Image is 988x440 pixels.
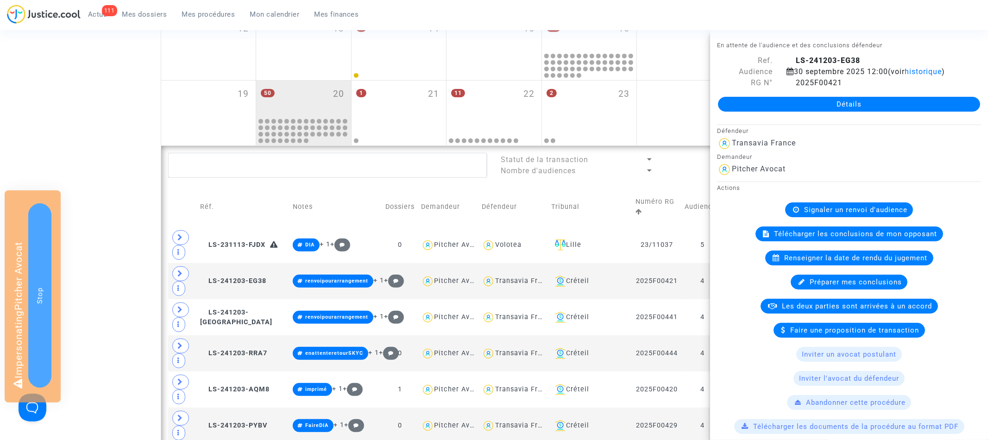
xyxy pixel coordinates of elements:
[632,187,681,227] td: Numéro RG
[434,313,485,321] div: Pitcher Avocat
[717,153,752,160] small: Demandeur
[774,230,938,238] span: Télécharger les conclusions de mon opposant
[632,335,681,371] td: 2025F00444
[382,335,418,371] td: 0
[434,421,485,429] div: Pitcher Avocat
[343,385,363,393] span: +
[434,277,485,285] div: Pitcher Avocat
[551,348,629,359] div: Créteil
[796,56,860,65] b: LS-241203-EG38
[681,299,724,335] td: 4
[551,276,629,287] div: Créteil
[200,277,266,285] span: LS-241203-EG38
[732,164,786,173] div: Pitcher Avocat
[19,394,46,421] iframe: Help Scout Beacon - Open
[482,239,495,252] img: icon-user.svg
[7,5,81,24] img: jc-logo.svg
[637,15,732,80] div: samedi mai 17
[632,227,681,263] td: 23/11037
[780,66,965,77] div: 30 septembre 2025 12:00
[379,349,399,357] span: +
[306,314,369,320] span: renvoipourarrangement
[785,254,928,262] span: Renseigner la date de rendu du jugement
[732,138,796,147] div: Transavia France
[238,88,249,101] span: 19
[681,371,724,408] td: 4
[421,419,434,433] img: icon-user.svg
[802,350,896,358] span: Inviter un avocat postulant
[717,127,749,134] small: Défendeur
[555,239,566,251] img: icon-faciliter-sm.svg
[632,263,681,299] td: 2025F00421
[36,287,44,303] span: Stop
[330,240,350,248] span: +
[681,187,724,227] td: Audiences
[501,155,589,164] span: Statut de la transaction
[344,421,364,429] span: +
[200,349,267,357] span: LS-241203-RRA7
[555,312,566,323] img: icon-banque.svg
[523,88,535,101] span: 22
[787,78,842,87] span: 2025F00421
[352,15,447,51] div: mercredi mai 14, One event, click to expand
[434,349,485,357] div: Pitcher Avocat
[334,421,344,429] span: + 1
[261,89,275,97] span: 50
[754,422,959,431] span: Télécharger les documents de la procédure au format PDF
[306,278,369,284] span: renvoipourarrangement
[382,187,418,227] td: Dossiers
[352,81,447,117] div: mercredi mai 21, One event, click to expand
[315,10,359,19] span: Mes finances
[551,420,629,431] div: Créteil
[382,263,418,299] td: 1
[681,335,724,371] td: 4
[200,385,270,393] span: LS-241203-AQM8
[373,277,384,284] span: + 1
[810,278,902,286] span: Préparer mes conclusions
[384,277,404,284] span: +
[102,5,117,16] div: 111
[501,166,576,175] span: Nombre d'audiences
[681,263,724,299] td: 4
[637,81,732,145] div: samedi mai 24
[482,419,495,433] img: icon-user.svg
[482,383,495,396] img: icon-user.svg
[421,275,434,288] img: icon-user.svg
[551,384,629,395] div: Créteil
[551,239,629,251] div: Lille
[428,88,439,101] span: 21
[306,386,327,392] span: imprimé
[306,422,329,428] span: FaireDIA
[717,42,882,49] small: En attente de l'audience et des conclusions défendeur
[200,241,265,249] span: LS-231113-FJDX
[368,349,379,357] span: + 1
[495,277,554,285] div: Transavia France
[555,348,566,359] img: icon-banque.svg
[555,384,566,395] img: icon-banque.svg
[804,206,907,214] span: Signaler un renvoi d'audience
[421,347,434,360] img: icon-user.svg
[710,77,780,88] div: RG N°
[256,81,351,117] div: mardi mai 20, 50 events, click to expand
[495,385,554,393] div: Transavia France
[717,162,732,177] img: icon-user.svg
[382,227,418,263] td: 0
[88,10,107,19] span: Actus
[495,241,522,249] div: Volotea
[447,81,541,117] div: jeudi mai 22, 11 events, click to expand
[495,349,554,357] div: Transavia France
[478,187,548,227] td: Défendeur
[418,187,479,227] td: Demandeur
[888,67,945,76] span: (voir )
[548,187,632,227] td: Tribunal
[289,187,382,227] td: Notes
[333,88,344,101] span: 20
[451,89,465,97] span: 11
[799,374,899,383] span: Inviter l'avocat du défendeur
[434,241,485,249] div: Pitcher Avocat
[421,311,434,324] img: icon-user.svg
[551,312,629,323] div: Créteil
[332,385,343,393] span: + 1
[717,136,732,151] img: icon-user.svg
[182,10,235,19] span: Mes procédures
